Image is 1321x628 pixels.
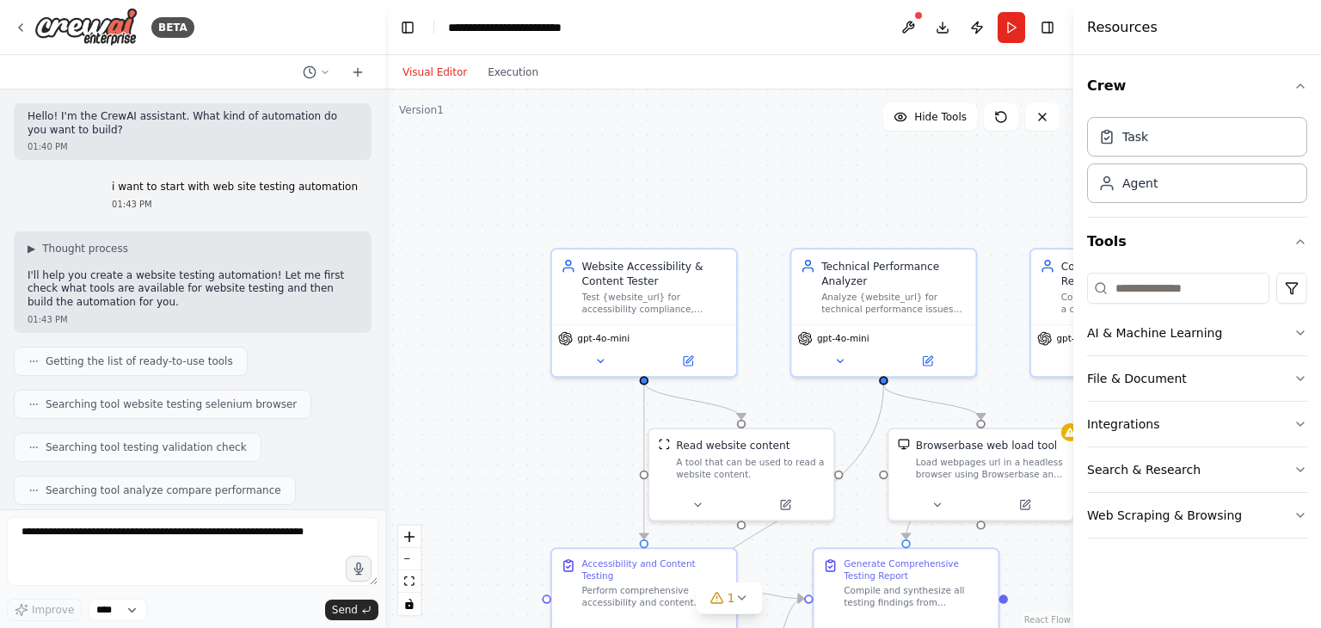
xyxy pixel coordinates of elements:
[325,600,378,620] button: Send
[28,110,358,137] p: Hello! I'm the CrewAI assistant. What kind of automation do you want to build?
[1087,402,1307,446] button: Integrations
[658,438,670,450] img: ScrapeWebsiteTool
[577,333,630,345] span: gpt-4o-mini
[582,258,728,288] div: Website Accessibility & Content Tester
[821,258,967,288] div: Technical Performance Analyzer
[883,103,977,131] button: Hide Tools
[1087,447,1307,492] button: Search & Research
[582,292,728,316] div: Test {website_url} for accessibility compliance, content quality, and user experience issues. Ide...
[743,496,827,514] button: Open in side panel
[1122,128,1148,145] div: Task
[448,19,562,36] nav: breadcrumb
[42,242,128,256] span: Thought process
[1087,493,1307,538] button: Web Scraping & Browsing
[46,440,247,454] span: Searching tool testing validation check
[477,62,549,83] button: Execution
[7,599,82,621] button: Improve
[1087,17,1158,38] h4: Resources
[112,181,358,194] p: i want to start with web site testing automation
[817,333,869,345] span: gpt-4o-mini
[844,558,989,582] div: Generate Comprehensive Testing Report
[28,313,358,326] div: 01:43 PM
[1056,333,1109,345] span: gpt-4o-mini
[646,352,730,370] button: Open in side panel
[844,585,989,609] div: Compile and synthesize all testing findings from accessibility, content, and technical performanc...
[916,456,1064,480] div: Load webpages url in a headless browser using Browserbase and return the contents
[344,62,372,83] button: Start a new chat
[1087,356,1307,401] button: File & Document
[1035,15,1060,40] button: Hide right sidebar
[1087,266,1307,552] div: Tools
[898,438,910,450] img: BrowserbaseLoadTool
[982,496,1066,514] button: Open in side panel
[32,603,74,617] span: Improve
[1087,311,1307,355] button: AI & Machine Learning
[747,585,804,606] g: Edge from 15c5d8ee-02ef-4b1c-9d22-9da345a3cb1b to f9dc17a8-f6ce-47c1-ac12-93816eef7906
[821,292,967,316] div: Analyze {website_url} for technical performance issues including page load speed, mobile responsi...
[1061,258,1207,288] div: Comprehensive Testing Report Generator
[151,17,194,38] div: BETA
[636,382,651,539] g: Edge from e703cabe-f2fe-4c89-8194-43d5d718bae5 to 15c5d8ee-02ef-4b1c-9d22-9da345a3cb1b
[676,438,790,453] div: Read website content
[392,62,477,83] button: Visual Editor
[46,354,233,368] span: Getting the list of ready-to-use tools
[34,8,138,46] img: Logo
[1061,292,1207,316] div: Compile all testing findings into a comprehensive, actionable report with prioritized recommendat...
[914,110,967,124] span: Hide Tools
[398,526,421,548] button: zoom in
[1122,175,1158,192] div: Agent
[28,242,128,256] button: ▶Thought process
[28,269,358,310] p: I'll help you create a website testing automation! Let me first check what tools are available fo...
[396,15,420,40] button: Hide left sidebar
[346,556,372,582] button: Click to speak your automation idea
[790,248,978,378] div: Technical Performance AnalyzerAnalyze {website_url} for technical performance issues including pa...
[697,582,763,614] button: 1
[676,456,824,480] div: A tool that can be used to read a website content.
[398,570,421,593] button: fit view
[296,62,337,83] button: Switch to previous chat
[398,526,421,615] div: React Flow controls
[550,248,738,378] div: Website Accessibility & Content TesterTest {website_url} for accessibility compliance, content qu...
[112,198,358,211] div: 01:43 PM
[1087,62,1307,110] button: Crew
[28,140,358,153] div: 01:40 PM
[888,428,1075,521] div: BrowserbaseLoadToolBrowserbase web load toolLoad webpages url in a headless browser using Browser...
[46,397,297,411] span: Searching tool website testing selenium browser
[728,589,735,606] span: 1
[399,103,444,117] div: Version 1
[648,428,835,521] div: ScrapeWebsiteToolRead website contentA tool that can be used to read a website content.
[876,385,989,419] g: Edge from a462fbd5-b14f-4807-becc-3a8749505734 to 6614131b-9304-458a-b6a4-9516090148f2
[1024,615,1071,625] a: React Flow attribution
[582,558,728,582] div: Accessibility and Content Testing
[398,548,421,570] button: zoom out
[332,603,358,617] span: Send
[398,593,421,615] button: toggle interactivity
[916,438,1057,453] div: Browserbase web load tool
[885,352,969,370] button: Open in side panel
[636,382,749,420] g: Edge from e703cabe-f2fe-4c89-8194-43d5d718bae5 to 5c7b1140-6cf4-4974-aa7e-c83d5f021cea
[1029,248,1217,378] div: Comprehensive Testing Report GeneratorCompile all testing findings into a comprehensive, actionab...
[582,585,728,609] div: Perform comprehensive accessibility and content testing on {website_url}. Check for WCAG complian...
[1087,218,1307,266] button: Tools
[1087,110,1307,217] div: Crew
[46,483,281,497] span: Searching tool analyze compare performance
[28,242,35,256] span: ▶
